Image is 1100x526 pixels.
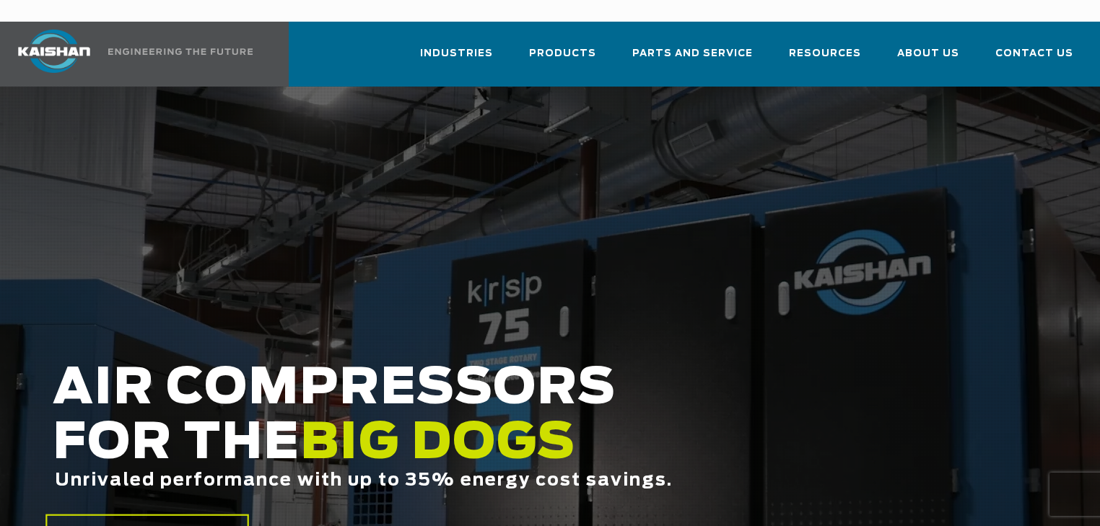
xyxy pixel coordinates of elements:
span: Products [529,45,596,62]
span: Contact Us [995,45,1073,62]
span: BIG DOGS [300,419,576,468]
a: Resources [789,35,861,84]
span: Unrivaled performance with up to 35% energy cost savings. [55,472,673,489]
a: Industries [420,35,493,84]
a: Parts and Service [632,35,753,84]
a: About Us [897,35,959,84]
a: Products [529,35,596,84]
span: Industries [420,45,493,62]
span: Resources [789,45,861,62]
span: About Us [897,45,959,62]
a: Contact Us [995,35,1073,84]
span: Parts and Service [632,45,753,62]
img: Engineering the future [108,48,253,55]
